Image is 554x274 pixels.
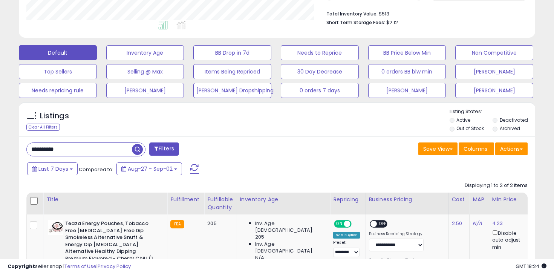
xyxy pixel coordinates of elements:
button: Inventory Age [106,45,184,60]
div: MAP [473,196,485,204]
button: Save View [418,142,458,155]
button: 0 orders 7 days [281,83,359,98]
span: Inv. Age [DEMOGRAPHIC_DATA]: [255,220,324,234]
a: N/A [473,220,482,227]
b: Teaza Energy Pouches, Tobacco Free [MEDICAL_DATA] Free Dip Smokeless Alternative Snuff & Energy D... [65,220,157,271]
div: Win BuyBox [333,232,360,239]
a: Terms of Use [64,263,96,270]
div: Inventory Age [240,196,327,204]
button: Needs to Reprice [281,45,359,60]
button: Selling @ Max [106,64,184,79]
button: Items Being Repriced [193,64,271,79]
button: Default [19,45,97,60]
button: BB Price Below Min [368,45,446,60]
div: Displaying 1 to 2 of 2 items [465,182,528,189]
button: 0 orders BB blw min [368,64,446,79]
small: FBA [170,220,184,228]
div: 205 [207,220,231,227]
div: Min Price [492,196,531,204]
b: Short Term Storage Fees: [326,19,385,26]
button: Actions [495,142,528,155]
span: Columns [464,145,487,153]
li: $513 [326,9,522,18]
a: 4.23 [492,220,503,227]
div: Disable auto adjust min [492,229,528,251]
button: Last 7 Days [27,162,78,175]
a: 2.50 [452,220,462,227]
label: Business Repricing Strategy: [369,231,424,237]
div: Fulfillment [170,196,201,204]
button: Needs repricing rule [19,83,97,98]
button: Non Competitive [455,45,533,60]
button: [PERSON_NAME] Dropshipping [193,83,271,98]
div: Preset: [333,240,360,257]
b: Total Inventory Value: [326,11,378,17]
button: BB Drop in 7d [193,45,271,60]
span: 2025-09-10 18:24 GMT [516,263,546,270]
span: 205 [255,234,264,240]
span: Last 7 Days [38,165,68,173]
span: OFF [377,221,389,227]
button: 30 Day Decrease [281,64,359,79]
span: $2.12 [386,19,398,26]
span: OFF [350,221,363,227]
label: Active [456,117,470,123]
div: Fulfillable Quantity [207,196,233,211]
span: ON [335,221,344,227]
button: [PERSON_NAME] [455,83,533,98]
button: Aug-27 - Sep-02 [116,162,182,175]
img: 419nwU25AxL._SL40_.jpg [48,220,63,235]
div: Cost [452,196,467,204]
button: Filters [149,142,179,156]
a: Privacy Policy [98,263,131,270]
div: seller snap | | [8,263,131,270]
label: Deactivated [500,117,528,123]
button: [PERSON_NAME] [106,83,184,98]
div: Business Pricing [369,196,445,204]
strong: Copyright [8,263,35,270]
div: Clear All Filters [26,124,60,131]
span: Compared to: [79,166,113,173]
button: [PERSON_NAME] [455,64,533,79]
p: Listing States: [450,108,536,115]
button: Top Sellers [19,64,97,79]
button: Columns [459,142,494,155]
span: Inv. Age [DEMOGRAPHIC_DATA]: [255,241,324,254]
div: Title [46,196,164,204]
span: Aug-27 - Sep-02 [128,165,173,173]
button: [PERSON_NAME] [368,83,446,98]
label: Out of Stock [456,125,484,132]
label: Archived [500,125,520,132]
h5: Listings [40,111,69,121]
div: Repricing [333,196,363,204]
